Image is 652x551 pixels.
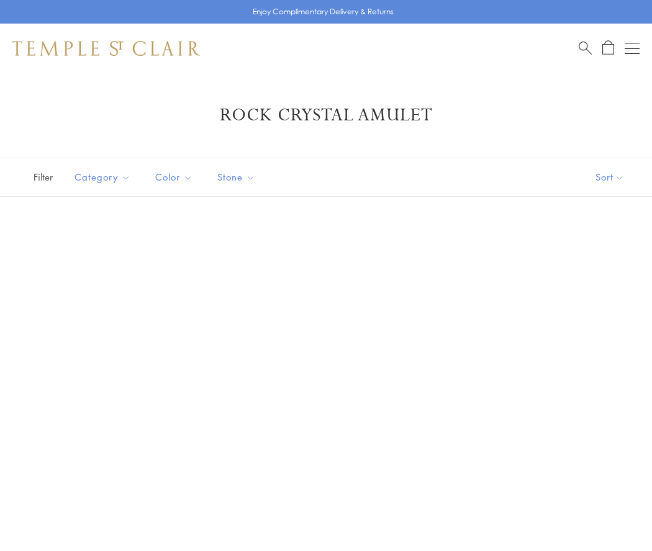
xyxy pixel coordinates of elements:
[253,6,394,18] p: Enjoy Complimentary Delivery & Returns
[146,163,202,191] button: Color
[625,41,640,56] button: Open navigation
[31,104,621,127] h1: Rock Crystal Amulet
[149,169,202,185] span: Color
[579,40,592,56] a: Search
[65,163,140,191] button: Category
[12,41,200,56] img: Temple St. Clair
[602,40,614,56] a: Open Shopping Bag
[68,169,140,185] span: Category
[208,163,265,191] button: Stone
[568,158,652,196] button: Show sort by
[211,169,265,185] span: Stone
